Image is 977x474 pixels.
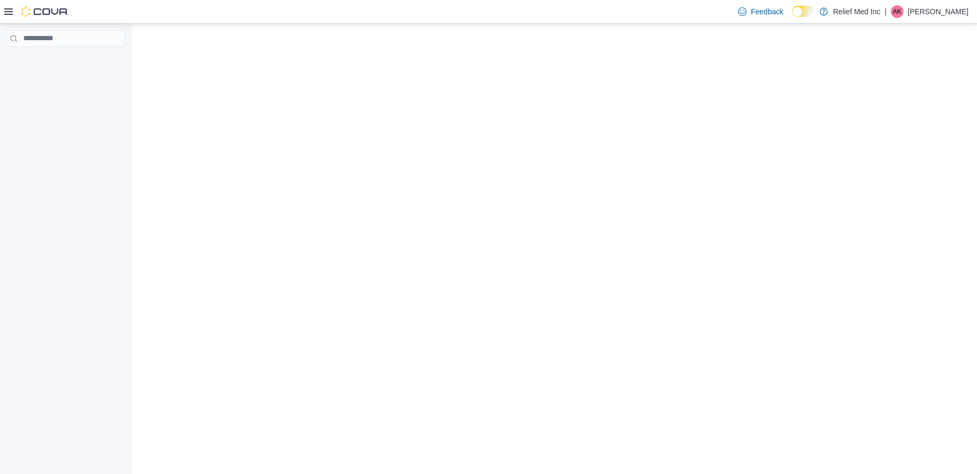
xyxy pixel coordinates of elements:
[833,5,880,18] p: Relief Med Inc
[792,6,814,17] input: Dark Mode
[751,6,783,17] span: Feedback
[891,5,904,18] div: Alyz Khowaja
[6,49,125,75] nav: Complex example
[908,5,969,18] p: [PERSON_NAME]
[884,5,887,18] p: |
[734,1,787,22] a: Feedback
[21,6,69,17] img: Cova
[893,5,901,18] span: AK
